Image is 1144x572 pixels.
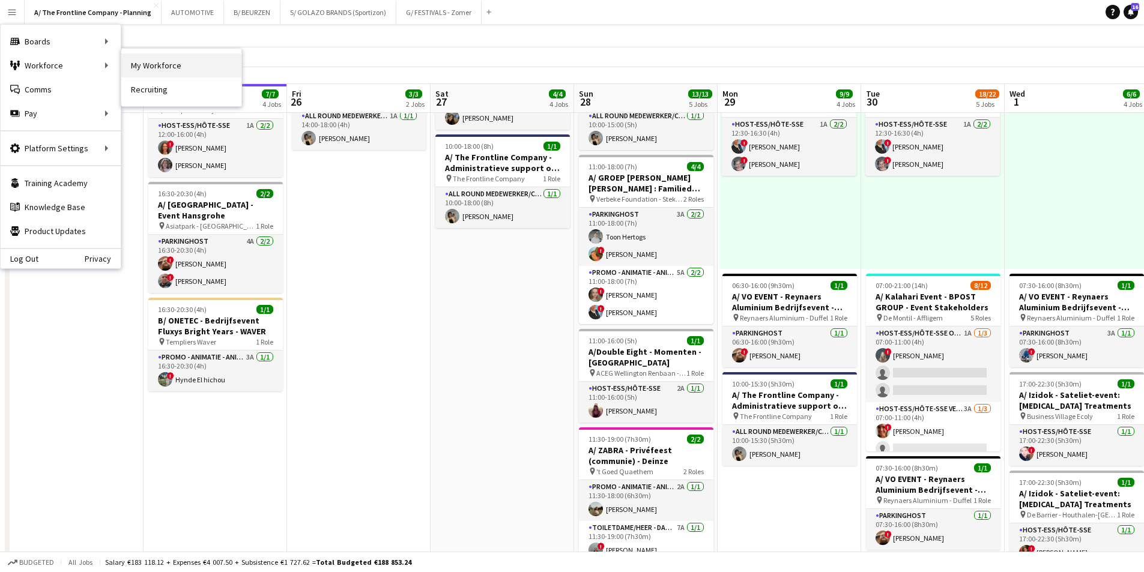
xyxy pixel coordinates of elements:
app-job-card: 12:30-16:30 (4h)2/2 Gent1 RoleHost-ess/Hôte-sse1A2/212:30-16:30 (4h)![PERSON_NAME]![PERSON_NAME] [865,89,1000,176]
h3: B/ ONETEC - Bedrijfsevent Fluxys Bright Years - WAVER [148,315,283,337]
div: 2 Jobs [406,100,425,109]
span: 1 Role [543,174,560,183]
h3: A/ VO EVENT - Reynaers Aluminium Bedrijfsevent - PARKING LEVERANCIERS - 29/09 tem 06/10 [1009,291,1144,313]
span: Reynaers Aluminium - Duffel [883,496,972,505]
app-card-role: Host-ess/Hôte-sse1A2/212:30-16:30 (4h)![PERSON_NAME]![PERSON_NAME] [722,118,856,176]
span: 1/1 [831,379,847,388]
span: 1 [1008,95,1025,109]
span: 16:30-20:30 (4h) [158,189,207,198]
h3: A/ The Frontline Company - Administratieve support op TFC Kantoor [435,152,570,173]
div: 4 Jobs [1124,100,1142,109]
button: B/ BEURZEN [224,1,280,24]
span: 1/1 [256,305,273,314]
app-job-card: 17:00-22:30 (5h30m)1/1A/ Izidok - Sateliet-event: [MEDICAL_DATA] Treatments Business Village Ecol... [1009,372,1144,466]
app-card-role: Promo - Animatie - Animation5A2/211:00-18:00 (7h)![PERSON_NAME]![PERSON_NAME] [579,266,713,324]
span: 2 Roles [683,194,704,203]
span: ! [1028,545,1035,552]
h3: A/ VO EVENT - Reynaers Aluminium Bedrijfsevent - PARKING LEVERANCIERS - 29/09 tem 06/10 [866,474,1000,495]
span: Wed [1009,88,1025,99]
app-card-role: Parkinghost3A1/107:30-16:00 (8h30m)![PERSON_NAME] [1009,327,1144,367]
span: 1 Role [1117,313,1134,322]
app-job-card: 07:00-21:00 (14h)8/12A/ Kalahari Event - BPOST GROUP - Event Stakeholders De Montil - Affligem5 R... [866,274,1000,451]
span: ! [885,531,892,538]
app-card-role: Promo - Animatie - Animation3A1/116:30-20:30 (4h)!Hynde El hichou [148,351,283,391]
app-job-card: 07:30-16:00 (8h30m)1/1A/ VO EVENT - Reynaers Aluminium Bedrijfsevent - PARKING LEVERANCIERS - 29/... [866,456,1000,550]
div: Salary €183 118.12 + Expenses €4 007.50 + Subsistence €1 727.62 = [105,558,411,567]
span: ! [885,424,892,431]
span: Reynaers Aluminium - Duffel [740,313,828,322]
span: 9/9 [836,89,853,98]
span: Sat [435,88,449,99]
span: 1 Role [686,369,704,378]
span: Asiatpark - [GEOGRAPHIC_DATA] [166,221,256,230]
span: ! [598,247,605,254]
div: 4 Jobs [837,100,855,109]
span: 't Goed Quaethem [596,467,653,476]
span: ! [598,543,605,550]
span: 10:00-18:00 (8h) [445,142,494,151]
app-card-role: Host-ess/Hôte-sse1/117:00-22:30 (5h30m)![PERSON_NAME] [1009,425,1144,466]
app-job-card: 12:30-16:30 (4h)2/2 Gent1 RoleHost-ess/Hôte-sse1A2/212:30-16:30 (4h)![PERSON_NAME]![PERSON_NAME] [722,89,856,176]
span: 1/1 [687,336,704,345]
span: 1/1 [1118,478,1134,487]
span: 5 Roles [970,313,991,322]
app-card-role: Host-ess/Hôte-sse1A2/212:00-16:00 (4h)![PERSON_NAME][PERSON_NAME] [148,119,283,177]
div: Pay [1,101,121,125]
span: 06:30-16:00 (9h30m) [732,281,794,290]
app-card-role: Parkinghost1/107:30-16:00 (8h30m)![PERSON_NAME] [866,509,1000,550]
span: 1 Role [256,221,273,230]
span: 28 [577,95,593,109]
h3: A/ ZABRA - Privéfeest (communie) - Deinze [579,445,713,466]
span: ! [884,157,891,164]
span: 1 Role [830,313,847,322]
button: G/ FESTIVALS - Zomer [396,1,482,24]
span: 16:30-20:30 (4h) [158,305,207,314]
span: 17:00-22:30 (5h30m) [1019,379,1082,388]
a: Knowledge Base [1,195,121,219]
app-card-role: All Round medewerker/collaborateur1A1/114:00-18:00 (4h)[PERSON_NAME] [292,109,426,150]
app-card-role: Toiletdame/heer - dame/monsieur des toilettes7A1/111:30-19:00 (7h30m)![PERSON_NAME] [579,521,713,562]
span: 27 [434,95,449,109]
app-job-card: 16:30-20:30 (4h)2/2A/ [GEOGRAPHIC_DATA] - Event Hansgrohe Asiatpark - [GEOGRAPHIC_DATA]1 RolePark... [148,182,283,293]
app-card-role: Parkinghost4A2/216:30-20:30 (4h)![PERSON_NAME]![PERSON_NAME] [148,235,283,293]
app-job-card: 06:30-16:00 (9h30m)1/1A/ VO EVENT - Reynaers Aluminium Bedrijfsevent - PARKING LEVERANCIERS - 29/... [722,274,857,367]
div: 10:00-15:30 (5h30m)1/1A/ The Frontline Company - Administratieve support op TFC Kantoor The Front... [722,372,857,466]
app-card-role: Parkinghost1/106:30-16:00 (9h30m)![PERSON_NAME] [722,327,857,367]
div: Platform Settings [1,136,121,160]
span: 18/22 [975,89,999,98]
span: 07:00-21:00 (14h) [876,281,928,290]
span: The Frontline Company [740,412,812,421]
span: ACEG Wellington Renbaan - [GEOGRAPHIC_DATA] [596,369,686,378]
h3: A/ Izidok - Sateliet-event: [MEDICAL_DATA] Treatments [1009,390,1144,411]
button: A/ The Frontline Company - Planning [25,1,162,24]
app-job-card: 16:30-20:30 (4h)1/1B/ ONETEC - Bedrijfsevent Fluxys Bright Years - WAVER Templiers Waver1 RolePro... [148,298,283,391]
span: ! [598,305,605,312]
button: S/ GOLAZO BRANDS (Sportizon) [280,1,396,24]
app-card-role: Host-ess/Hôte-sse1/117:00-22:30 (5h30m)![PERSON_NAME] [1009,523,1144,564]
span: 8/12 [970,281,991,290]
div: 11:00-18:00 (7h)4/4A/ GROEP [PERSON_NAME] [PERSON_NAME] : Familiedag - [PERSON_NAME] Foundation S... [579,155,713,324]
span: Tue [866,88,880,99]
div: 4 Jobs [262,100,281,109]
span: 29 [721,95,738,109]
span: ! [885,348,892,355]
div: 5 Jobs [689,100,712,109]
div: 4 Jobs [549,100,568,109]
div: 07:30-16:00 (8h30m)1/1A/ VO EVENT - Reynaers Aluminium Bedrijfsevent - PARKING LEVERANCIERS - 29/... [1009,274,1144,367]
app-card-role: All Round medewerker/collaborateur1/110:00-15:00 (5h)[PERSON_NAME] [579,109,713,150]
span: 07:30-16:00 (8h30m) [1019,281,1082,290]
span: ! [167,140,174,148]
span: Budgeted [19,558,54,567]
app-job-card: 10:00-18:00 (8h)1/1A/ The Frontline Company - Administratieve support op TFC Kantoor The Frontlin... [435,134,570,228]
div: Boards [1,29,121,53]
span: De Barrier - Houthalen-[GEOGRAPHIC_DATA] [1027,510,1117,519]
span: ! [1028,447,1035,454]
span: 1/1 [831,281,847,290]
span: 11:00-16:00 (5h) [589,336,637,345]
